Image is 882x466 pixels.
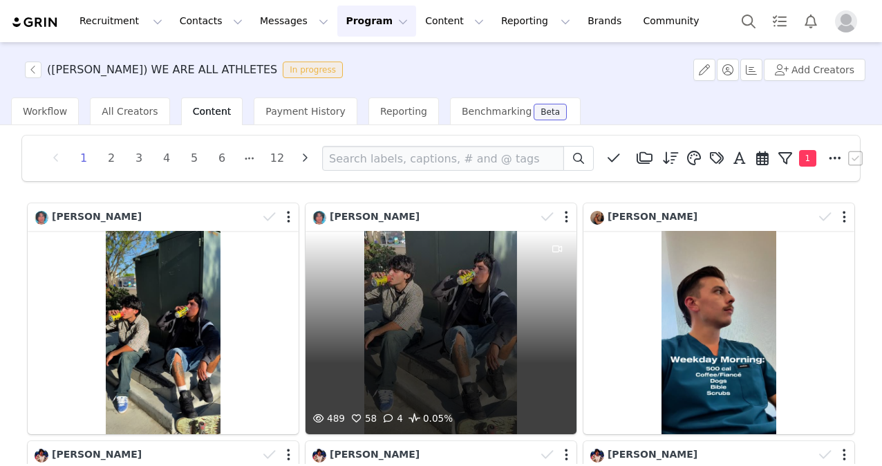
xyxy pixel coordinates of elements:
[773,148,823,169] button: 1
[312,449,326,463] img: 8eefed01-8d6a-4d2e-80bf-32bc4b7c3391.jpg
[171,6,251,37] button: Contacts
[101,149,122,168] li: 2
[312,211,326,225] img: 1fcc66c5-f5f7-49d6-bba0-cccf59f882f4.jpg
[35,449,48,463] img: 8eefed01-8d6a-4d2e-80bf-32bc4b7c3391.jpg
[764,59,865,81] button: Add Creators
[579,6,634,37] a: Brands
[796,6,826,37] button: Notifications
[590,211,604,225] img: 35205e03-138a-48f4-ae54-d49b95006bf4.jpg
[764,6,795,37] a: Tasks
[462,106,532,117] span: Benchmarking
[267,149,288,168] li: 12
[330,211,420,222] span: [PERSON_NAME]
[252,6,337,37] button: Messages
[406,411,453,427] span: 0.05%
[590,449,604,463] img: 8eefed01-8d6a-4d2e-80bf-32bc4b7c3391.jpg
[348,413,377,424] span: 58
[265,106,346,117] span: Payment History
[102,106,158,117] span: All Creators
[35,211,48,225] img: 1fcc66c5-f5f7-49d6-bba0-cccf59f882f4.jpg
[25,62,348,78] span: [object Object]
[380,413,403,424] span: 4
[330,449,420,460] span: [PERSON_NAME]
[608,449,697,460] span: [PERSON_NAME]
[184,149,205,168] li: 5
[52,211,142,222] span: [PERSON_NAME]
[541,108,560,116] div: Beta
[635,6,714,37] a: Community
[129,149,149,168] li: 3
[47,62,277,78] h3: ([PERSON_NAME]) WE ARE ALL ATHLETES
[283,62,343,78] span: In progress
[52,449,142,460] span: [PERSON_NAME]
[733,6,764,37] button: Search
[212,149,232,168] li: 6
[799,150,817,167] span: 1
[337,6,416,37] button: Program
[380,106,427,117] span: Reporting
[11,16,59,29] img: grin logo
[23,106,67,117] span: Workflow
[608,211,697,222] span: [PERSON_NAME]
[417,6,492,37] button: Content
[322,146,564,171] input: Search labels, captions, # and @ tags
[835,10,857,32] img: placeholder-profile.jpg
[156,149,177,168] li: 4
[71,6,171,37] button: Recruitment
[73,149,94,168] li: 1
[493,6,579,37] button: Reporting
[310,413,345,424] span: 489
[827,10,871,32] button: Profile
[193,106,232,117] span: Content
